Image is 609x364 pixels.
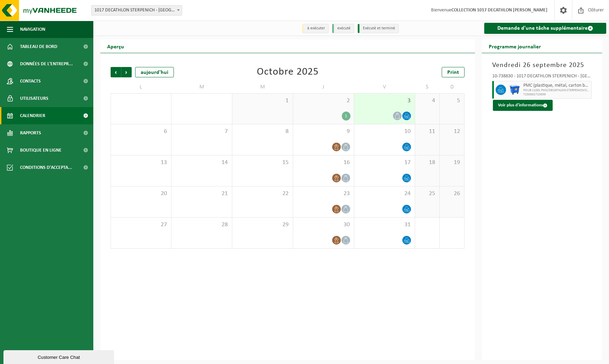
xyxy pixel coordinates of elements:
h2: Aperçu [100,39,131,53]
span: 23 [297,190,350,198]
h3: Vendredi 26 septembre 2025 [492,60,592,70]
span: T250002715659 [523,93,590,97]
span: 14 [175,159,228,166]
div: 10-738830 - 1017 DECATHLON STERPENICH - [GEOGRAPHIC_DATA] [492,74,592,81]
span: Boutique en ligne [20,142,62,159]
span: 5 [443,97,461,105]
span: 2 [297,97,350,105]
span: Précédent [111,67,121,77]
span: 7 [175,128,228,135]
li: à exécuter [302,24,329,33]
span: 10 [358,128,411,135]
span: 11 [419,128,436,135]
a: Print [442,67,465,77]
span: 25 [419,190,436,198]
span: Navigation [20,21,45,38]
span: Tableau de bord [20,38,57,55]
span: 1 [236,97,289,105]
td: V [354,81,415,93]
img: WB-1100-HPE-BE-01 [509,85,520,95]
span: Rapports [20,124,41,142]
span: 30 [297,221,350,229]
span: 4 [419,97,436,105]
span: 29 [236,221,289,229]
li: Exécuté et terminé [358,24,399,33]
span: 26 [443,190,461,198]
span: 15 [236,159,289,166]
span: 12 [443,128,461,135]
td: S [415,81,440,93]
span: 1017 DECATHLON STERPENICH - ARLON [91,5,182,16]
span: 8 [236,128,289,135]
span: PMC (plastique, métal, carton boisson) (industriel) [523,83,590,88]
span: Conditions d'accepta... [20,159,72,176]
span: Utilisateurs [20,90,48,107]
span: 21 [175,190,228,198]
span: 20 [114,190,168,198]
span: Contacts [20,73,41,90]
span: 3 [358,97,411,105]
td: L [111,81,171,93]
span: POUB 1100L PMC/DECATHLON STERPENICH/COMPACTEUR [523,88,590,93]
div: aujourd'hui [135,67,174,77]
td: J [293,81,354,93]
div: Octobre 2025 [257,67,319,77]
span: 28 [175,221,228,229]
span: Suivant [121,67,132,77]
span: Calendrier [20,107,45,124]
span: 13 [114,159,168,166]
span: Print [447,70,459,75]
strong: COLLECTION 1017 DECATHLON [PERSON_NAME] [451,8,547,13]
td: M [171,81,232,93]
span: 18 [419,159,436,166]
span: 22 [236,190,289,198]
span: 16 [297,159,350,166]
button: Voir plus d'informations [493,100,553,111]
span: 24 [358,190,411,198]
span: 17 [358,159,411,166]
td: D [440,81,465,93]
iframe: chat widget [3,349,115,364]
li: exécuté [332,24,354,33]
a: Demande d'une tâche supplémentaire [484,23,606,34]
h2: Programme journalier [482,39,548,53]
span: 1017 DECATHLON STERPENICH - ARLON [92,6,182,15]
div: 1 [342,112,350,121]
span: Données de l'entrepr... [20,55,73,73]
span: 6 [114,128,168,135]
span: 27 [114,221,168,229]
span: 9 [297,128,350,135]
td: M [232,81,293,93]
span: 31 [358,221,411,229]
span: 19 [443,159,461,166]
